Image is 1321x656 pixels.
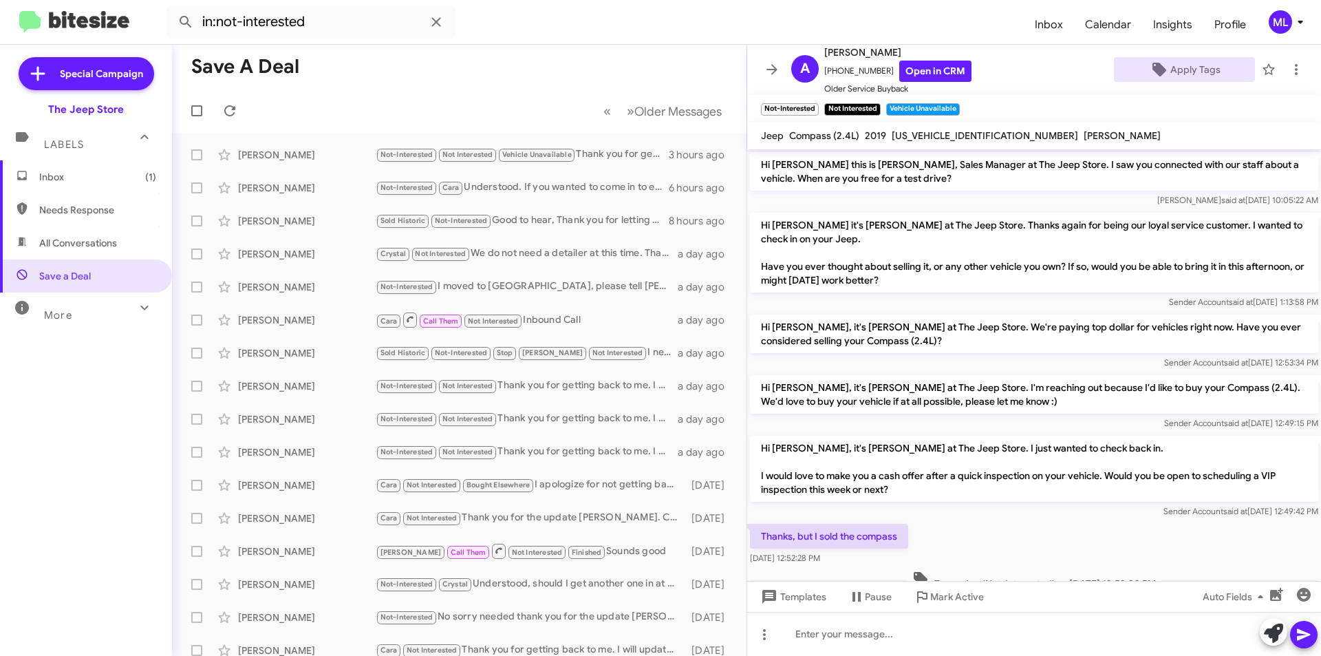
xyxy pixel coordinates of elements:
span: Stop [497,348,513,357]
div: [DATE] [685,478,735,492]
span: [PHONE_NUMBER] [824,61,971,82]
span: Not Interested [512,548,563,557]
span: Inbox [39,170,156,184]
span: Compass (2.4L) [789,129,859,142]
span: Cara [380,646,398,655]
small: Vehicle Unavailable [886,103,960,116]
span: Not-Interested [380,613,433,622]
div: a day ago [678,412,735,426]
p: Hi [PERSON_NAME], it's [PERSON_NAME] at The Jeep Store. I'm reaching out because I'd like to buy ... [750,375,1318,414]
span: [US_VEHICLE_IDENTIFICATION_NUMBER] [892,129,1078,142]
div: [DATE] [685,611,735,624]
p: Hi [PERSON_NAME], it's [PERSON_NAME] at The Jeep Store. I just wanted to check back in. I would l... [750,436,1318,502]
a: Inbox [1024,5,1074,45]
span: [DATE] 12:52:28 PM [750,553,820,563]
span: Templates [758,584,826,609]
span: [PERSON_NAME] [380,548,442,557]
span: [PERSON_NAME] [1084,129,1161,142]
div: Thank you for getting back to me. I will update my records. [376,147,669,162]
span: [PERSON_NAME] [824,44,971,61]
button: Auto Fields [1192,584,1280,609]
span: Tagged as 'Not-Interested' on [DATE] 12:52:30 PM [907,571,1161,591]
span: Auto Fields [1203,584,1269,609]
span: Sender Account [DATE] 12:53:34 PM [1164,357,1318,368]
span: Not-Interested [380,580,433,589]
a: Insights [1142,5,1203,45]
div: [PERSON_NAME] [238,346,376,360]
div: [PERSON_NAME] [238,578,376,591]
div: [PERSON_NAME] [238,611,376,624]
span: Pause [865,584,892,609]
span: Not-Interested [380,447,433,456]
nav: Page navigation example [596,97,730,125]
span: Save a Deal [39,269,91,283]
div: No sorry needed thank you for the update [PERSON_NAME]. Should you need anything in the future pl... [376,609,685,625]
div: a day ago [678,346,735,360]
span: « [603,103,611,120]
div: [DATE] [685,511,735,525]
div: ML [1269,10,1292,34]
span: Not-Interested [435,348,488,357]
span: [PERSON_NAME] [DATE] 10:05:22 AM [1157,195,1318,205]
span: (1) [145,170,156,184]
span: Special Campaign [60,67,143,81]
div: [PERSON_NAME] [238,511,376,525]
p: Hi [PERSON_NAME], it's [PERSON_NAME] at The Jeep Store. We're paying top dollar for vehicles righ... [750,315,1318,353]
div: Thank you for the update [PERSON_NAME]. Congrats on the purchase and should you need anything in ... [376,510,685,526]
a: Profile [1203,5,1257,45]
div: [PERSON_NAME] [238,544,376,558]
span: » [627,103,634,120]
div: [PERSON_NAME] [238,280,376,294]
p: Thanks, but I sold the compass [750,524,908,549]
span: Not Interested [407,480,458,489]
div: Inbound Call [376,311,678,328]
span: A [800,58,810,80]
span: Bought Elsewhere [466,480,530,489]
span: Not Interested [442,447,493,456]
small: Not Interested [824,103,880,116]
div: We do not need a detailer at this time. Thank you tho. [376,246,678,262]
span: Not Interested [415,249,466,258]
div: [DATE] [685,544,735,558]
span: Not-Interested [380,150,433,159]
span: Vehicle Unavailable [502,150,572,159]
div: I never received a second black key. Like I was promised!! [376,345,678,361]
span: Cara [442,183,460,192]
div: Thank you for getting back to me. I will update my records. [376,411,678,427]
div: [PERSON_NAME] [238,247,376,261]
span: Not Interested [407,646,458,655]
span: All Conversations [39,236,117,250]
div: [PERSON_NAME] [238,379,376,393]
a: Open in CRM [899,61,971,82]
span: Needs Response [39,203,156,217]
div: 6 hours ago [669,181,735,195]
span: said at [1223,506,1247,516]
button: Mark Active [903,584,995,609]
div: 3 hours ago [669,148,735,162]
div: I moved to [GEOGRAPHIC_DATA], please tell [PERSON_NAME] said hello [376,279,678,295]
span: Not-Interested [435,216,488,225]
div: [PERSON_NAME] [238,313,376,327]
div: 8 hours ago [669,214,735,228]
div: a day ago [678,379,735,393]
a: Calendar [1074,5,1142,45]
h1: Save a Deal [191,56,299,78]
span: Older Messages [634,104,722,119]
button: Next [619,97,730,125]
div: a day ago [678,247,735,261]
span: Not-Interested [380,381,433,390]
small: Not-Interested [761,103,819,116]
span: Not-Interested [380,183,433,192]
span: Cara [380,480,398,489]
span: Not Interested [442,150,493,159]
span: Sold Historic [380,348,426,357]
span: said at [1224,418,1248,428]
div: I apologize for not getting back to you sooner. Good luck in [GEOGRAPHIC_DATA] and if you don't e... [376,477,685,493]
span: Crystal [380,249,406,258]
div: Thank you for getting back to me. I will update my records. [376,378,678,394]
div: [DATE] [685,578,735,591]
span: Sender Account [DATE] 12:49:42 PM [1163,506,1318,516]
input: Search [167,6,455,39]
